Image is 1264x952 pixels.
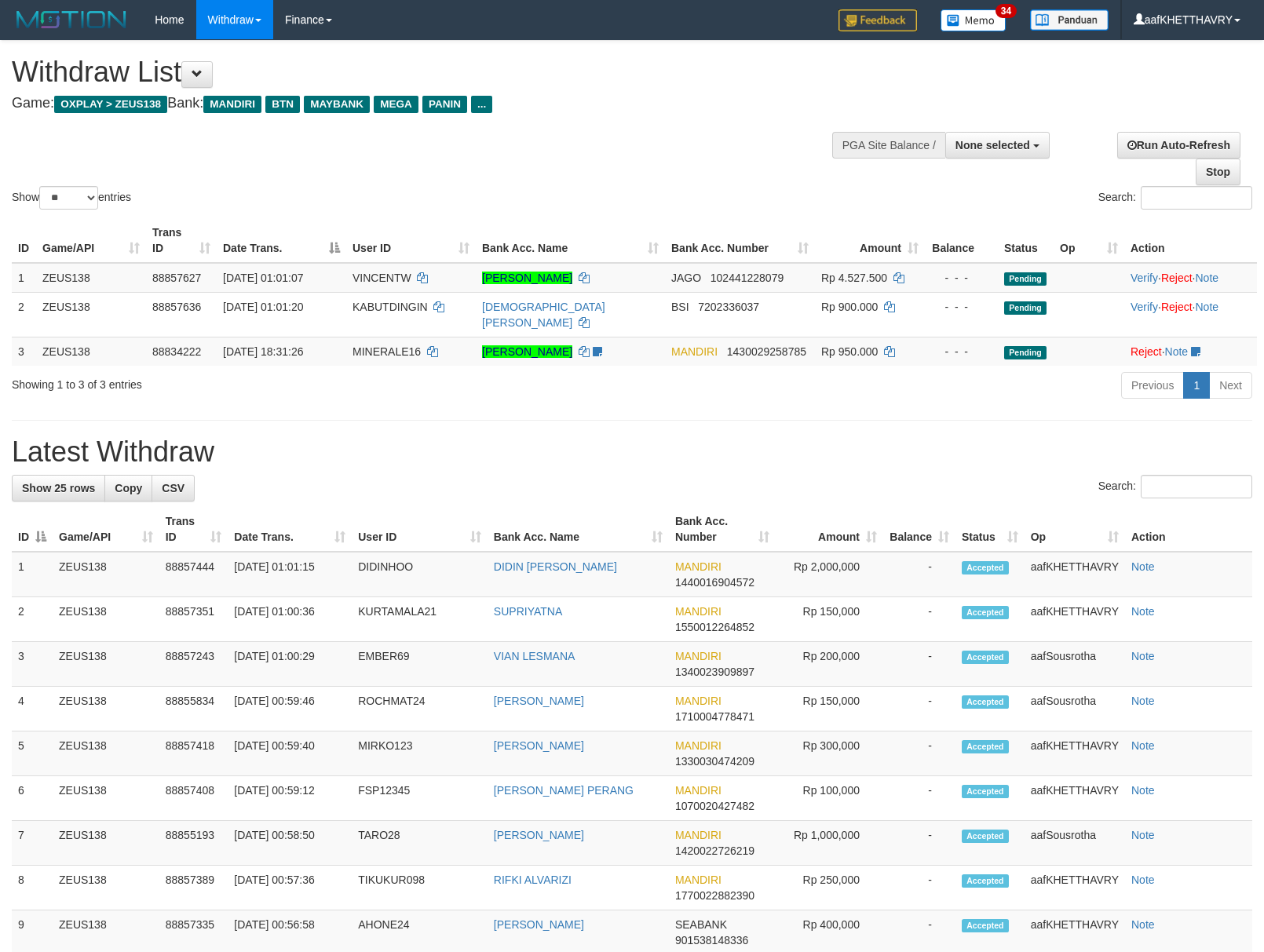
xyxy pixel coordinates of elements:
[883,597,955,642] td: -
[494,784,634,797] a: [PERSON_NAME] PERANG
[12,552,53,597] td: 1
[1124,337,1257,366] td: ·
[217,218,346,263] th: Date Trans.: activate to sort column descending
[675,800,754,812] span: Copy 1070020427482 to clipboard
[265,96,300,113] span: BTN
[1054,218,1124,263] th: Op: activate to sort column ascending
[39,186,98,210] select: Showentries
[353,301,428,313] span: KABUTDINGIN
[12,8,131,31] img: MOTION_logo.png
[12,337,36,366] td: 3
[1004,272,1047,286] span: Pending
[12,292,36,337] td: 2
[304,96,370,113] span: MAYBANK
[12,57,827,88] h1: Withdraw List
[53,597,159,642] td: ZEUS138
[883,866,955,910] td: -
[1141,475,1252,498] input: Search:
[352,866,488,910] td: TIKUKUR098
[776,821,883,866] td: Rp 1,000,000
[353,272,411,284] span: VINCENTW
[12,597,53,642] td: 2
[675,560,722,573] span: MANDIRI
[36,292,146,337] td: ZEUS138
[1025,507,1125,552] th: Op: activate to sort column ascending
[955,139,1030,151] span: None selected
[152,272,201,284] span: 88857627
[12,507,53,552] th: ID: activate to sort column descending
[159,776,228,821] td: 88857408
[1131,918,1155,931] a: Note
[1025,597,1125,642] td: aafKHETTHAVRY
[665,218,815,263] th: Bank Acc. Number: activate to sort column ascending
[228,776,352,821] td: [DATE] 00:59:12
[494,739,584,752] a: [PERSON_NAME]
[1161,272,1193,284] a: Reject
[1131,829,1155,841] a: Note
[1117,132,1240,159] a: Run Auto-Refresh
[352,731,488,776] td: MIRKO123
[228,687,352,731] td: [DATE] 00:59:46
[962,606,1009,619] span: Accepted
[671,345,718,358] span: MANDIRI
[203,96,261,113] span: MANDIRI
[12,436,1252,468] h1: Latest Withdraw
[1004,301,1047,315] span: Pending
[159,597,228,642] td: 88857351
[1124,263,1257,293] td: · ·
[675,784,722,797] span: MANDIRI
[1131,345,1162,358] a: Reject
[146,218,217,263] th: Trans ID: activate to sort column ascending
[962,561,1009,574] span: Accepted
[228,597,352,642] td: [DATE] 01:00:36
[12,687,53,731] td: 4
[815,218,925,263] th: Amount: activate to sort column ascending
[494,695,584,707] a: [PERSON_NAME]
[832,132,945,159] div: PGA Site Balance /
[675,621,754,633] span: Copy 1550012264852 to clipboard
[955,507,1025,552] th: Status: activate to sort column ascending
[159,866,228,910] td: 88857389
[945,132,1050,159] button: None selected
[675,739,722,752] span: MANDIRI
[494,829,584,841] a: [PERSON_NAME]
[883,687,955,731] td: -
[53,642,159,687] td: ZEUS138
[1098,186,1252,210] label: Search:
[53,821,159,866] td: ZEUS138
[962,874,1009,888] span: Accepted
[482,272,572,284] a: [PERSON_NAME]
[422,96,467,113] span: PANIN
[346,218,476,263] th: User ID: activate to sort column ascending
[494,918,584,931] a: [PERSON_NAME]
[671,301,689,313] span: BSI
[1196,159,1240,185] a: Stop
[159,731,228,776] td: 88857418
[54,96,167,113] span: OXPLAY > ZEUS138
[998,218,1054,263] th: Status
[12,370,515,392] div: Showing 1 to 3 of 3 entries
[776,687,883,731] td: Rp 150,000
[1025,552,1125,597] td: aafKHETTHAVRY
[1025,642,1125,687] td: aafSousrotha
[223,345,303,358] span: [DATE] 18:31:26
[228,866,352,910] td: [DATE] 00:57:36
[482,345,572,358] a: [PERSON_NAME]
[471,96,492,113] span: ...
[776,866,883,910] td: Rp 250,000
[1030,9,1109,31] img: panduan.png
[883,776,955,821] td: -
[476,218,665,263] th: Bank Acc. Name: activate to sort column ascending
[962,695,1009,709] span: Accepted
[104,475,152,502] a: Copy
[223,301,303,313] span: [DATE] 01:01:20
[152,301,201,313] span: 88857636
[36,263,146,293] td: ZEUS138
[1124,218,1257,263] th: Action
[1004,346,1047,359] span: Pending
[494,650,575,662] a: VIAN LESMANA
[675,695,722,707] span: MANDIRI
[671,272,701,284] span: JAGO
[698,301,759,313] span: Copy 7202336037 to clipboard
[352,552,488,597] td: DIDINHOO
